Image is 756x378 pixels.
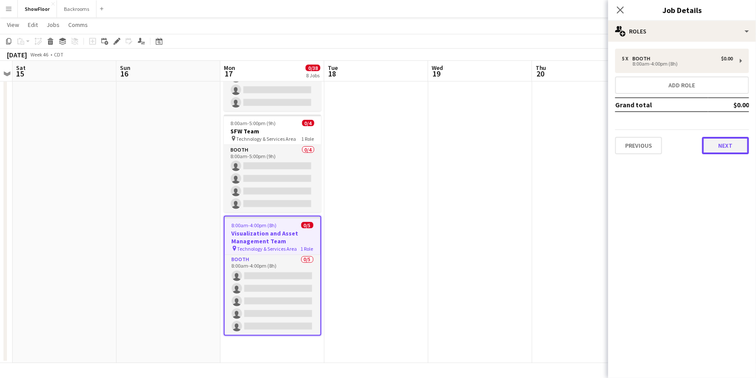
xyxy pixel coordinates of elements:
h3: Job Details [608,4,756,16]
div: 8:00am-4:00pm (8h) [622,62,733,66]
td: $0.00 [708,98,749,112]
span: Sat [16,64,26,72]
div: [DATE] [7,50,27,59]
span: Sun [120,64,130,72]
a: Jobs [43,19,63,30]
span: 16 [119,69,130,79]
span: 0/4 [302,120,314,126]
span: Technology & Services Area [236,136,296,142]
span: 20 [534,69,546,79]
div: Roles [608,21,756,42]
span: Edit [28,21,38,29]
div: CDT [54,51,63,58]
app-job-card: 8:00am-4:00pm (8h)0/5Visualization and Asset Management Team Technology & Services Area1 RoleBoot... [224,216,321,336]
div: Booth [633,56,654,62]
span: 0/5 [301,222,313,229]
h3: SFW Team [224,127,321,135]
span: 15 [15,69,26,79]
a: Comms [65,19,91,30]
h3: Visualization and Asset Management Team [225,229,320,245]
span: Mon [224,64,235,72]
button: Next [702,137,749,154]
span: View [7,21,19,29]
div: 5 x [622,56,633,62]
button: Backrooms [57,0,97,17]
button: ShowFloor [18,0,57,17]
span: 18 [326,69,338,79]
td: Grand total [615,98,708,112]
app-card-role: Booth0/58:00am-4:00pm (8h) [225,255,320,335]
span: Week 46 [29,51,50,58]
span: 8:00am-4:00pm (8h) [232,222,277,229]
span: 17 [223,69,235,79]
app-card-role: Booth0/48:00am-5:00pm (9h) [224,145,321,212]
span: Thu [536,64,546,72]
button: Previous [615,137,662,154]
span: 0/38 [306,65,320,71]
span: 1 Role [302,136,314,142]
span: Tue [328,64,338,72]
span: 8:00am-5:00pm (9h) [231,120,276,126]
a: Edit [24,19,41,30]
app-job-card: 8:00am-5:00pm (9h)0/4SFW Team Technology & Services Area1 RoleBooth0/48:00am-5:00pm (9h) [224,115,321,212]
span: Technology & Services Area [237,245,297,252]
a: View [3,19,23,30]
div: 8 Jobs [306,72,320,79]
span: Jobs [47,21,60,29]
span: 1 Role [301,245,313,252]
button: Add role [615,76,749,94]
span: 19 [430,69,443,79]
span: Comms [68,21,88,29]
div: $0.00 [721,56,733,62]
span: Wed [432,64,443,72]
